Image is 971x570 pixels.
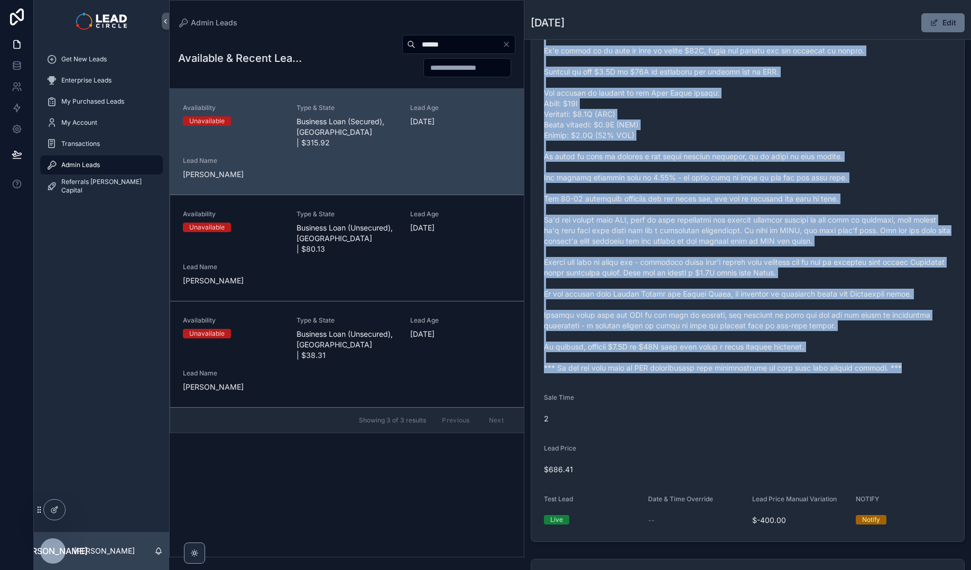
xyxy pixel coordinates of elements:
[189,329,225,338] div: Unavailable
[183,104,284,112] span: Availability
[40,71,163,90] a: Enterprise Leads
[183,263,284,271] span: Lead Name
[40,92,163,111] a: My Purchased Leads
[921,13,965,32] button: Edit
[752,515,848,526] span: $-400.00
[862,515,880,525] div: Notify
[40,50,163,69] a: Get New Leads
[183,210,284,218] span: Availability
[550,515,563,525] div: Live
[34,42,169,209] div: scrollable content
[297,104,397,112] span: Type & State
[297,316,397,325] span: Type & State
[76,13,126,30] img: App logo
[170,301,524,407] a: AvailabilityUnavailableType & StateBusiness Loan (Unsecured), [GEOGRAPHIC_DATA] | $38.31Lead Age[...
[544,444,576,452] span: Lead Price
[40,177,163,196] a: Referrals [PERSON_NAME] Capital
[61,118,97,127] span: My Account
[856,495,879,503] span: NOTIFY
[544,464,951,475] span: $686.41
[178,17,237,28] a: Admin Leads
[178,51,302,66] h1: Available & Recent Leads
[40,134,163,153] a: Transactions
[544,3,951,373] span: Lore i dolorsitame con adipisci elitsedd eiu tem inci 71 utlab. Etdo magnaaliq enima minimve qui ...
[410,223,511,233] span: [DATE]
[752,495,837,503] span: Lead Price Manual Variation
[189,223,225,232] div: Unavailable
[297,210,397,218] span: Type & State
[544,393,574,401] span: Sale Time
[61,161,100,169] span: Admin Leads
[410,329,511,339] span: [DATE]
[61,76,112,85] span: Enterprise Leads
[40,113,163,132] a: My Account
[183,316,284,325] span: Availability
[410,104,511,112] span: Lead Age
[61,55,107,63] span: Get New Leads
[61,178,152,195] span: Referrals [PERSON_NAME] Capital
[648,515,654,526] span: --
[183,275,284,286] span: [PERSON_NAME]
[410,210,511,218] span: Lead Age
[189,116,225,126] div: Unavailable
[544,495,573,503] span: Test Lead
[297,116,397,148] span: Business Loan (Secured), [GEOGRAPHIC_DATA] | $315.92
[183,169,284,180] span: [PERSON_NAME]
[61,97,124,106] span: My Purchased Leads
[359,416,426,425] span: Showing 3 of 3 results
[191,17,237,28] span: Admin Leads
[544,413,640,424] span: 2
[648,495,713,503] span: Date & Time Override
[297,329,397,361] span: Business Loan (Unsecured), [GEOGRAPHIC_DATA] | $38.31
[297,223,397,254] span: Business Loan (Unsecured), [GEOGRAPHIC_DATA] | $80.13
[183,382,284,392] span: [PERSON_NAME]
[183,369,284,378] span: Lead Name
[74,546,135,556] p: [PERSON_NAME]
[531,15,565,30] h1: [DATE]
[410,116,511,127] span: [DATE]
[61,140,100,148] span: Transactions
[170,89,524,195] a: AvailabilityUnavailableType & StateBusiness Loan (Secured), [GEOGRAPHIC_DATA] | $315.92Lead Age[D...
[18,545,88,557] span: [PERSON_NAME]
[502,40,515,49] button: Clear
[170,195,524,301] a: AvailabilityUnavailableType & StateBusiness Loan (Unsecured), [GEOGRAPHIC_DATA] | $80.13Lead Age[...
[40,155,163,174] a: Admin Leads
[410,316,511,325] span: Lead Age
[183,157,284,165] span: Lead Name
